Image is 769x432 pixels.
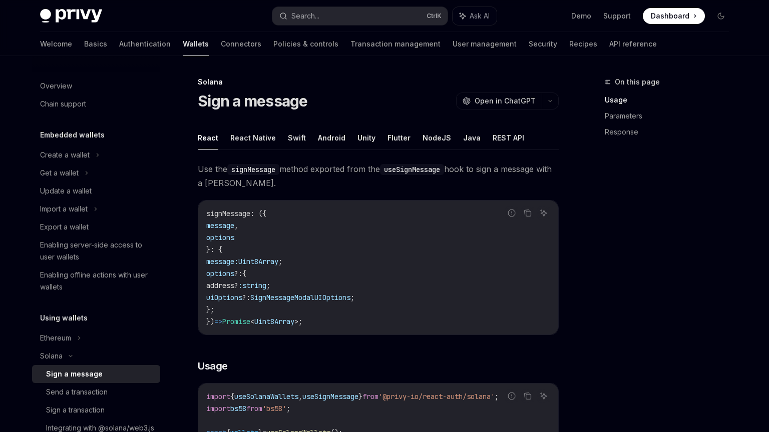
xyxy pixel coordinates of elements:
[198,359,228,373] span: Usage
[362,392,378,401] span: from
[521,206,534,219] button: Copy the contents from the code block
[222,317,250,326] span: Promise
[456,92,542,109] button: Open in ChatGPT
[206,209,250,218] span: signMessage
[40,167,79,179] div: Get a wallet
[250,209,266,218] span: : ({
[453,32,517,56] a: User management
[493,126,524,149] button: REST API
[298,317,302,326] span: ;
[242,293,250,302] span: ?:
[495,392,499,401] span: ;
[278,257,282,266] span: ;
[206,305,214,314] span: };
[32,266,160,296] a: Enabling offline actions with user wallets
[198,126,218,149] button: React
[32,383,160,401] a: Send a transaction
[206,221,234,230] span: message
[206,257,238,266] span: message:
[198,77,559,87] div: Solana
[40,32,72,56] a: Welcome
[32,95,160,113] a: Chain support
[475,96,536,106] span: Open in ChatGPT
[40,9,102,23] img: dark logo
[198,162,559,190] span: Use the method exported from the hook to sign a message with a [PERSON_NAME].
[32,77,160,95] a: Overview
[272,7,448,25] button: Search...CtrlK
[470,11,490,21] span: Ask AI
[40,185,92,197] div: Update a wallet
[238,257,278,266] span: Uint8Array
[615,76,660,88] span: On this page
[40,80,72,92] div: Overview
[505,389,518,402] button: Report incorrect code
[84,32,107,56] a: Basics
[571,11,591,21] a: Demo
[206,281,238,290] span: address?
[569,32,597,56] a: Recipes
[643,8,705,24] a: Dashboard
[350,293,354,302] span: ;
[318,126,345,149] button: Android
[206,269,234,278] span: options
[262,404,286,413] span: 'bs58'
[40,350,63,362] div: Solana
[603,11,631,21] a: Support
[250,317,254,326] span: <
[651,11,689,21] span: Dashboard
[230,404,246,413] span: bs58
[46,386,108,398] div: Send a transaction
[505,206,518,219] button: Report incorrect code
[221,32,261,56] a: Connectors
[40,203,88,215] div: Import a wallet
[230,126,276,149] button: React Native
[32,401,160,419] a: Sign a transaction
[40,129,105,141] h5: Embedded wallets
[234,392,298,401] span: useSolanaWallets
[286,404,290,413] span: ;
[32,182,160,200] a: Update a wallet
[298,392,302,401] span: ,
[227,164,279,175] code: signMessage
[238,281,242,290] span: :
[32,365,160,383] a: Sign a message
[119,32,171,56] a: Authentication
[357,126,375,149] button: Unity
[609,32,657,56] a: API reference
[380,164,444,175] code: useSignMessage
[40,332,71,344] div: Ethereum
[230,392,234,401] span: {
[388,126,411,149] button: Flutter
[206,404,230,413] span: import
[291,10,319,22] div: Search...
[40,98,86,110] div: Chain support
[198,92,308,110] h1: Sign a message
[40,149,90,161] div: Create a wallet
[427,12,442,20] span: Ctrl K
[246,404,262,413] span: from
[273,32,338,56] a: Policies & controls
[40,239,154,263] div: Enabling server-side access to user wallets
[254,317,294,326] span: Uint8Array
[206,245,222,254] span: }: {
[358,392,362,401] span: }
[206,392,230,401] span: import
[350,32,441,56] a: Transaction management
[242,269,246,278] span: {
[242,281,266,290] span: string
[294,317,298,326] span: >
[206,293,242,302] span: uiOptions
[713,8,729,24] button: Toggle dark mode
[32,236,160,266] a: Enabling server-side access to user wallets
[234,269,242,278] span: ?:
[250,293,350,302] span: SignMessageModalUIOptions
[206,233,234,242] span: options
[605,92,737,108] a: Usage
[40,269,154,293] div: Enabling offline actions with user wallets
[234,221,238,230] span: ,
[537,206,550,219] button: Ask AI
[537,389,550,402] button: Ask AI
[46,368,103,380] div: Sign a message
[423,126,451,149] button: NodeJS
[453,7,497,25] button: Ask AI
